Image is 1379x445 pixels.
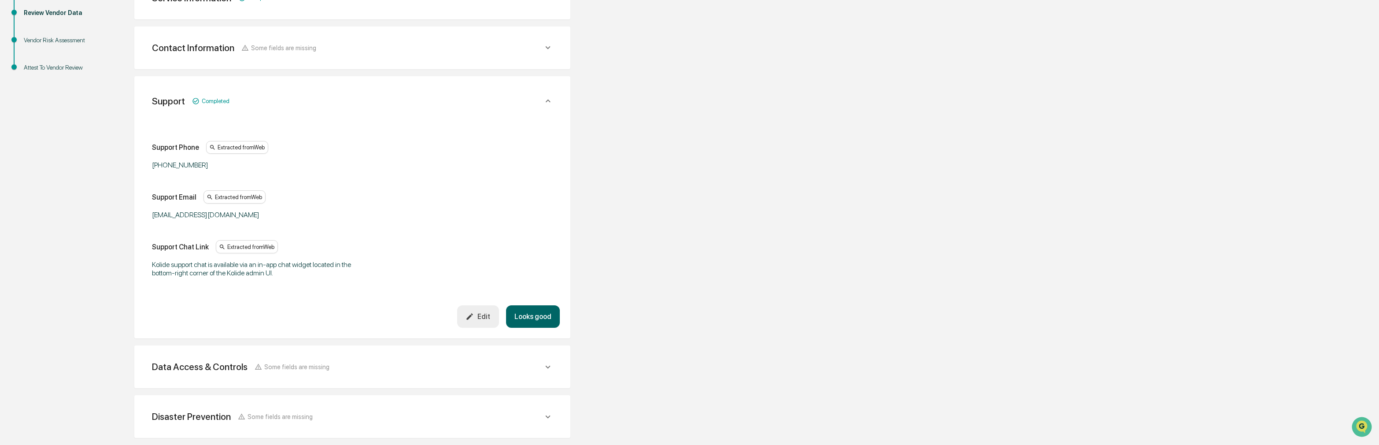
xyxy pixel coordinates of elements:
div: Service InformationCompleted [145,115,560,328]
span: Preclearance [18,111,57,120]
span: Data Lookup [18,128,55,137]
div: Attest To Vendor Review [24,63,96,72]
div: Disaster PreventionSome fields are missing [145,406,560,427]
p: How can we help? [9,19,160,33]
div: [PHONE_NUMBER] [152,161,372,169]
span: Some fields are missing [248,413,313,420]
span: Some fields are missing [251,44,316,52]
img: 1746055101610-c473b297-6a78-478c-a979-82029cc54cd1 [9,67,25,83]
div: We're available if you need us! [30,76,111,83]
a: 🖐️Preclearance [5,108,60,123]
div: Data Access & ControlsSome fields are missing [145,356,560,378]
div: Disaster Prevention [152,411,231,422]
div: Kolide support chat is available via an in-app chat widget located in the bottom-right corner of ... [152,260,372,277]
span: Pylon [88,149,107,156]
button: Start new chat [150,70,160,81]
a: 🔎Data Lookup [5,124,59,140]
button: Edit [457,305,499,328]
div: [EMAIL_ADDRESS][DOMAIN_NAME] [152,211,372,219]
div: Data Access & Controls [152,361,248,372]
a: 🗄️Attestations [60,108,113,123]
div: Extracted from Web [206,141,268,154]
div: Support Phone [152,143,199,152]
div: 🗄️ [64,112,71,119]
div: Support [152,96,185,107]
div: Contact InformationSome fields are missing [145,37,560,59]
div: SupportCompleted [145,87,560,115]
div: Start new chat [30,67,144,76]
div: 🔎 [9,129,16,136]
div: Vendor Risk Assessment [24,36,96,45]
div: Support Chat Link [152,243,209,251]
span: Some fields are missing [264,363,329,371]
div: Extracted from Web [216,240,278,253]
div: Extracted from Web [203,190,266,204]
div: Contact Information [152,42,234,53]
iframe: Open customer support [1351,416,1375,440]
div: Edit [466,312,490,321]
a: Powered byPylon [62,149,107,156]
div: Review Vendor Data [24,8,96,18]
div: Support Email [152,193,196,201]
span: Completed [202,98,229,104]
button: Looks good [506,305,560,328]
span: Attestations [73,111,109,120]
div: 🖐️ [9,112,16,119]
